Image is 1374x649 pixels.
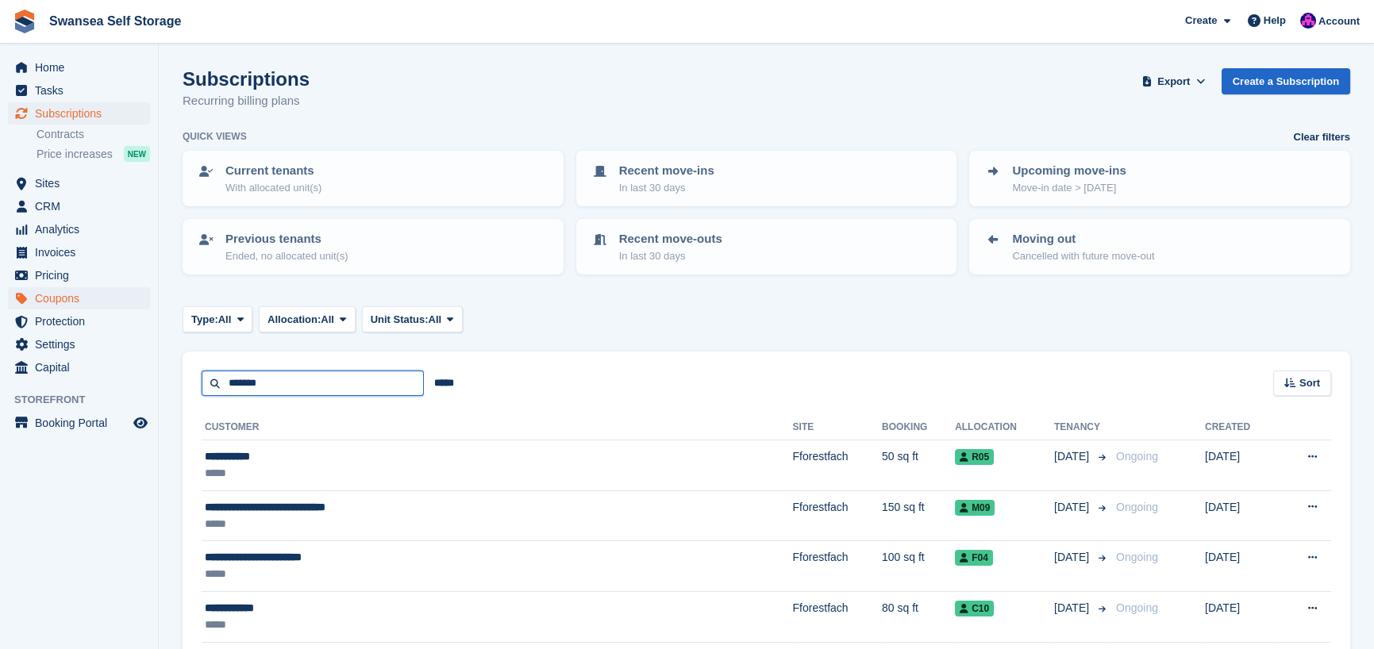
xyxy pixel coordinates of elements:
span: Sort [1299,375,1320,391]
span: C10 [955,601,994,616]
p: In last 30 days [619,248,722,264]
a: menu [8,102,150,125]
span: Unit Status: [371,312,429,328]
th: Site [793,415,882,440]
td: 150 sq ft [882,490,955,541]
a: Current tenants With allocated unit(s) [184,152,562,205]
span: Create [1185,13,1217,29]
a: menu [8,218,150,240]
span: F04 [955,550,993,566]
th: Created [1205,415,1278,440]
button: Type: All [183,306,252,332]
a: Upcoming move-ins Move-in date > [DATE] [971,152,1349,205]
div: NEW [124,146,150,162]
td: 80 sq ft [882,591,955,642]
a: Create a Subscription [1222,68,1350,94]
span: Ongoing [1116,450,1158,463]
p: Moving out [1012,230,1154,248]
a: menu [8,56,150,79]
span: Subscriptions [35,102,130,125]
h6: Quick views [183,129,247,144]
td: [DATE] [1205,490,1278,541]
a: menu [8,412,150,434]
span: Export [1157,74,1190,90]
a: Previous tenants Ended, no allocated unit(s) [184,221,562,273]
span: Invoices [35,241,130,263]
span: All [218,312,232,328]
span: R05 [955,449,994,465]
img: Donna Davies [1300,13,1316,29]
span: Home [35,56,130,79]
span: Help [1264,13,1286,29]
span: Type: [191,312,218,328]
span: CRM [35,195,130,217]
span: Ongoing [1116,601,1158,614]
p: Previous tenants [225,230,348,248]
a: menu [8,287,150,309]
a: menu [8,241,150,263]
span: Coupons [35,287,130,309]
span: All [429,312,442,328]
span: Storefront [14,392,158,408]
a: Clear filters [1293,129,1350,145]
span: Settings [35,333,130,355]
a: menu [8,195,150,217]
td: [DATE] [1205,440,1278,491]
a: menu [8,264,150,286]
td: Fforestfach [793,541,882,592]
button: Export [1139,68,1209,94]
span: [DATE] [1054,549,1092,566]
a: Moving out Cancelled with future move-out [971,221,1349,273]
span: Analytics [35,218,130,240]
p: With allocated unit(s) [225,180,321,196]
a: menu [8,333,150,355]
span: Sites [35,172,130,194]
span: [DATE] [1054,499,1092,516]
td: Fforestfach [793,440,882,491]
th: Allocation [955,415,1054,440]
td: Fforestfach [793,490,882,541]
td: 100 sq ft [882,541,955,592]
span: [DATE] [1054,448,1092,465]
span: M09 [955,500,995,516]
p: Move-in date > [DATE] [1012,180,1126,196]
span: Tasks [35,79,130,102]
a: Swansea Self Storage [43,8,187,34]
span: Price increases [37,147,113,162]
td: [DATE] [1205,541,1278,592]
a: Recent move-outs In last 30 days [578,221,956,273]
span: Allocation: [267,312,321,328]
a: Price increases NEW [37,145,150,163]
span: Protection [35,310,130,332]
span: Account [1318,13,1360,29]
a: menu [8,356,150,378]
p: Cancelled with future move-out [1012,248,1154,264]
a: menu [8,172,150,194]
td: Fforestfach [793,591,882,642]
p: Recent move-ins [619,162,714,180]
span: Ongoing [1116,551,1158,563]
h1: Subscriptions [183,68,310,90]
p: Recent move-outs [619,230,722,248]
span: All [321,312,334,328]
a: Recent move-ins In last 30 days [578,152,956,205]
a: menu [8,79,150,102]
button: Allocation: All [259,306,356,332]
p: Current tenants [225,162,321,180]
a: Contracts [37,127,150,142]
td: [DATE] [1205,591,1278,642]
p: In last 30 days [619,180,714,196]
span: Pricing [35,264,130,286]
th: Tenancy [1054,415,1110,440]
p: Upcoming move-ins [1012,162,1126,180]
span: [DATE] [1054,600,1092,616]
th: Customer [202,415,793,440]
th: Booking [882,415,955,440]
span: Ongoing [1116,501,1158,513]
p: Recurring billing plans [183,92,310,110]
span: Booking Portal [35,412,130,434]
img: stora-icon-8386f47178a22dfd0bd8f6a31ec36ba5ce8667c1dd55bd0f319d3a0aa187defe.svg [13,10,37,33]
td: 50 sq ft [882,440,955,491]
a: Preview store [131,413,150,432]
span: Capital [35,356,130,378]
